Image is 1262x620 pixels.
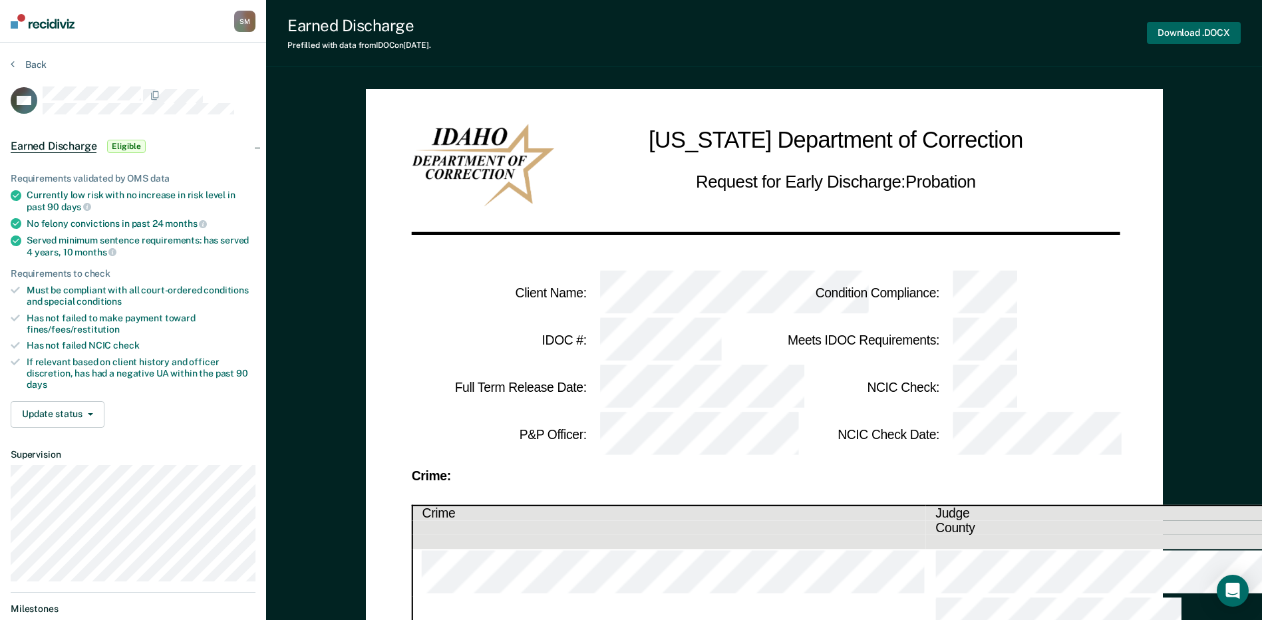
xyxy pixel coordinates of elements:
[11,603,255,615] dt: Milestones
[77,296,122,307] span: conditions
[27,324,120,335] span: fines/fees/restitution
[27,235,255,257] div: Served minimum sentence requirements: has served 4 years, 10
[287,41,431,50] div: Prefilled with data from IDOC on [DATE] .
[411,124,554,207] img: IDOC Logo
[27,379,47,390] span: days
[61,202,91,212] span: days
[764,364,941,411] td: NCIC Check :
[75,247,116,257] span: months
[411,364,587,411] td: Full Term Release Date :
[27,340,255,351] div: Has not failed NCIC
[411,317,587,364] td: IDOC # :
[411,470,1117,481] div: Crime:
[411,411,587,458] td: P&P Officer :
[411,269,587,317] td: Client Name :
[1147,22,1241,44] button: Download .DOCX
[11,173,255,184] div: Requirements validated by OMS data
[11,59,47,71] button: Back
[412,505,926,520] th: Crime
[11,140,96,153] span: Earned Discharge
[27,285,255,307] div: Must be compliant with all court-ordered conditions and special
[113,340,139,351] span: check
[696,169,976,195] h2: Request for Early Discharge: Probation
[11,14,75,29] img: Recidiviz
[11,449,255,460] dt: Supervision
[764,269,941,317] td: Condition Compliance :
[1217,575,1249,607] div: Open Intercom Messenger
[234,11,255,32] div: S M
[11,268,255,279] div: Requirements to check
[649,124,1023,158] h1: [US_STATE] Department of Correction
[11,401,104,428] button: Update status
[764,317,941,364] td: Meets IDOC Requirements :
[27,313,255,335] div: Has not failed to make payment toward
[27,357,255,390] div: If relevant based on client history and officer discretion, has had a negative UA within the past 90
[27,190,255,212] div: Currently low risk with no increase in risk level in past 90
[287,16,431,35] div: Earned Discharge
[27,218,255,230] div: No felony convictions in past 24
[764,411,941,458] td: NCIC Check Date :
[234,11,255,32] button: SM
[107,140,145,153] span: Eligible
[165,218,207,229] span: months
